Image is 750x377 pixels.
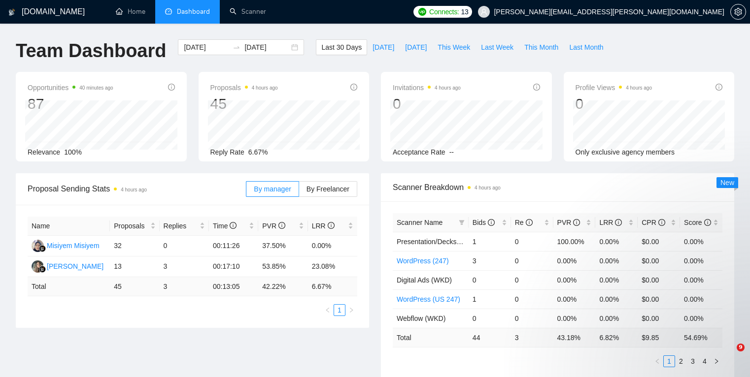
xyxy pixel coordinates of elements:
[651,355,663,367] li: Previous Page
[334,304,345,316] li: 1
[28,82,113,94] span: Opportunities
[680,270,722,289] td: 0.00%
[233,43,240,51] span: to
[114,220,148,231] span: Proposals
[397,276,452,284] span: Digital Ads (WKD)
[564,39,609,55] button: Last Month
[110,236,159,256] td: 32
[397,295,460,303] a: WordPress (US 247)
[177,7,210,16] span: Dashboard
[393,328,469,347] td: Total
[209,277,258,296] td: 00:13:05
[511,289,553,309] td: 0
[642,219,665,226] span: CPR
[469,232,511,251] td: 1
[254,185,291,193] span: By manager
[397,219,443,226] span: Scanner Name
[663,355,675,367] li: 1
[469,251,511,270] td: 3
[438,42,470,53] span: This Week
[400,39,432,55] button: [DATE]
[573,219,580,226] span: info-circle
[511,309,553,328] td: 0
[524,42,558,53] span: This Month
[110,256,159,277] td: 13
[429,6,459,17] span: Connects:
[373,42,394,53] span: [DATE]
[638,232,680,251] td: $0.00
[28,94,113,113] div: 87
[435,85,461,91] time: 4 hours ago
[714,358,719,364] span: right
[731,8,746,16] span: setting
[687,355,699,367] li: 3
[432,39,476,55] button: This Week
[511,328,553,347] td: 3
[350,84,357,91] span: info-circle
[687,356,698,367] a: 3
[553,270,596,289] td: 0.00%
[473,219,495,226] span: Bids
[28,183,246,195] span: Proposal Sending Stats
[481,42,513,53] span: Last Week
[28,277,110,296] td: Total
[165,8,172,15] span: dashboard
[209,256,258,277] td: 00:17:10
[184,42,229,53] input: Start date
[676,356,686,367] a: 2
[308,236,357,256] td: 0.00%
[599,219,622,226] span: LRR
[121,187,147,192] time: 4 hours ago
[64,148,82,156] span: 100%
[258,256,307,277] td: 53.85%
[16,39,166,63] h1: Team Dashboard
[519,39,564,55] button: This Month
[32,260,44,273] img: LK
[658,219,665,226] span: info-circle
[469,328,511,347] td: 44
[576,148,675,156] span: Only exclusive agency members
[553,309,596,328] td: 0.00%
[469,270,511,289] td: 0
[626,85,652,91] time: 4 hours ago
[704,219,711,226] span: info-circle
[316,39,367,55] button: Last 30 Days
[730,8,746,16] a: setting
[160,256,209,277] td: 3
[576,94,652,113] div: 0
[348,307,354,313] span: right
[210,94,278,113] div: 45
[209,236,258,256] td: 00:11:26
[553,232,596,251] td: 100.00%
[230,222,237,229] span: info-circle
[328,222,335,229] span: info-circle
[248,148,268,156] span: 6.67%
[278,222,285,229] span: info-circle
[213,222,237,230] span: Time
[711,355,722,367] button: right
[79,85,113,91] time: 40 minutes ago
[699,356,710,367] a: 4
[533,84,540,91] span: info-circle
[258,236,307,256] td: 37.50%
[461,6,468,17] span: 13
[418,8,426,16] img: upwork-logo.png
[334,305,345,315] a: 1
[164,220,198,231] span: Replies
[262,222,285,230] span: PVR
[595,251,638,270] td: 0.00%
[32,240,44,252] img: MM
[321,42,362,53] span: Last 30 Days
[210,82,278,94] span: Proposals
[160,277,209,296] td: 3
[651,355,663,367] button: left
[553,251,596,270] td: 0.00%
[720,179,734,187] span: New
[680,232,722,251] td: 0.00%
[511,232,553,251] td: 0
[39,266,46,273] img: gigradar-bm.png
[576,82,652,94] span: Profile Views
[230,7,266,16] a: searchScanner
[526,219,533,226] span: info-circle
